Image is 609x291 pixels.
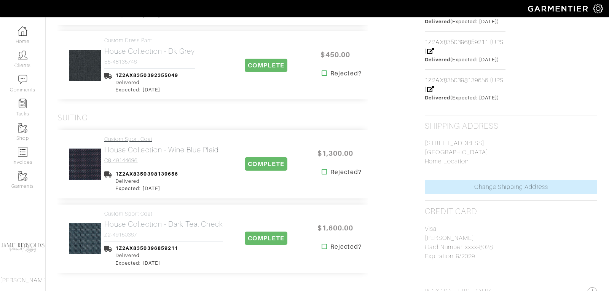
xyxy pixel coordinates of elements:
[18,50,27,60] img: clients-icon-6bae9207a08558b7cb47a8932f037763ab4055f8c8b6bfacd5dc20c3e0201464.png
[524,2,593,15] img: garmentier-logo-header-white-b43fb05a5012e4ada735d5af1a66efaba907eab6374d6393d1fbf88cb4ef424d.png
[312,46,358,63] span: $450.00
[115,72,178,78] a: 1Z2AX8350392355049
[425,39,504,55] a: 1Z2AX8350396859211 (UPS )
[104,136,218,164] a: Custom Sport Coat House Collection - Wine Blue Plaid C8-49144696
[30,222,140,254] img: CdFk2TZiJjCENg8sPS8ugUD7.jpg
[104,37,195,44] h4: Custom Dress Pant
[18,123,27,133] img: garments-icon-b7da505a4dc4fd61783c78ac3ca0ef83fa9d6f193b1c9dc38574b1d14d53ca28.png
[18,99,27,108] img: reminder-icon-8004d30b9f0a5d33ae49ab947aed9ed385cf756f9e5892f1edd6e32f2345188e.png
[115,185,178,192] div: Expected: [DATE]
[104,145,218,154] h2: House Collection - Wine Blue Plaid
[425,19,450,24] span: Delivered
[104,47,195,56] h2: House Collection - Dk Grey
[104,136,218,142] h4: Custom Sport Coat
[115,177,178,185] div: Delivered
[312,220,358,236] span: $1,600.00
[330,69,361,78] strong: Rejected?
[104,211,223,238] a: Custom Sport Coat House Collection - Dark Teal Check Z2-49150367
[18,26,27,36] img: dashboard-icon-dbcd8f5a0b271acd01030246c82b418ddd0df26cd7fceb0bd07c9910d44c42f6.png
[245,232,287,245] span: COMPLETE
[425,18,505,25] div: (Expected: [DATE])
[104,220,223,229] h2: House Collection - Dark Teal Check
[115,79,178,86] div: Delivered
[425,57,450,62] span: Delivered
[425,122,499,131] h2: Shipping Address
[330,168,361,177] strong: Rejected?
[593,4,603,13] img: gear-icon-white-bd11855cb880d31180b6d7d6211b90ccbf57a29d726f0c71d8c61bd08dd39cc2.png
[104,211,223,217] h4: Custom Sport Coat
[425,94,505,101] div: (Expected: [DATE])
[104,232,223,238] h4: Z2-49150367
[312,145,358,161] span: $1,300.00
[115,86,178,93] div: Expected: [DATE]
[425,139,597,166] p: [STREET_ADDRESS] [GEOGRAPHIC_DATA] Home Location
[425,207,477,216] h2: Credit Card
[245,59,287,72] span: COMPLETE
[30,148,140,180] img: p7ngqz8e5fLpdTL7xxFDtzTh.jpg
[104,157,218,164] h4: C8-49144696
[425,56,505,63] div: (Expected: [DATE])
[330,242,361,251] strong: Rejected?
[425,180,597,194] a: Change Shipping Address
[425,95,450,101] span: Delivered
[425,224,597,261] p: Visa [PERSON_NAME] Card Number: xxxx-8028 Expiration: 9/2029
[115,252,178,259] div: Delivered
[115,259,178,267] div: Expected: [DATE]
[115,171,178,177] a: 1Z2AX8350398139656
[18,171,27,181] img: garments-icon-b7da505a4dc4fd61783c78ac3ca0ef83fa9d6f193b1c9dc38574b1d14d53ca28.png
[30,50,140,82] img: wWsKA3EBBej1dHC7vqrqGLWA.jpg
[245,157,287,171] span: COMPLETE
[115,245,178,251] a: 1Z2AX8350396859211
[18,147,27,157] img: orders-icon-0abe47150d42831381b5fb84f609e132dff9fe21cb692f30cb5eec754e2cba89.png
[18,75,27,84] img: comment-icon-a0a6a9ef722e966f86d9cbdc48e553b5cf19dbc54f86b18d962a5391bc8f6eb6.png
[425,77,504,93] a: 1Z2AX8350398139656 (UPS )
[104,59,195,65] h4: E5-48135746
[104,37,195,65] a: Custom Dress Pant House Collection - Dk Grey E5-48135746
[57,113,88,123] h3: Suiting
